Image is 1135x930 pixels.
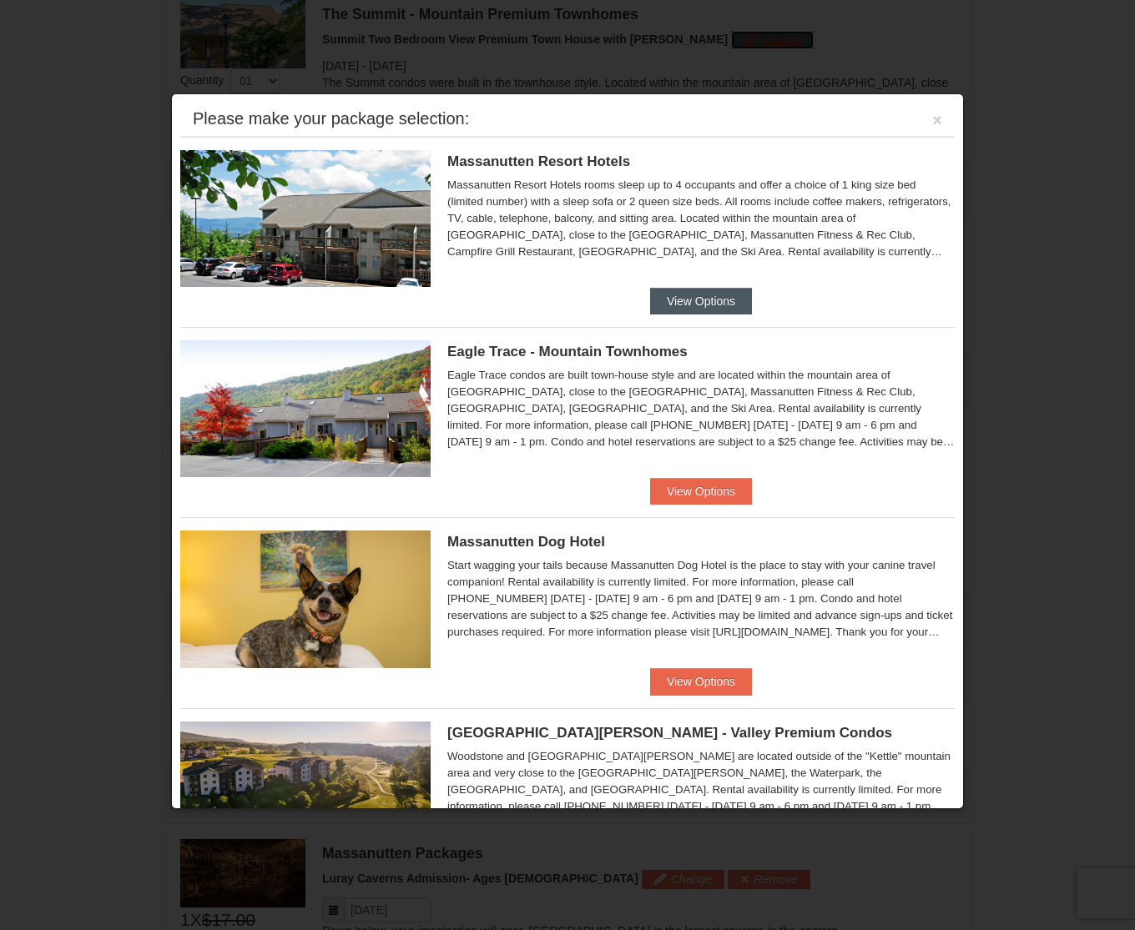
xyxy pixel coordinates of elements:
[447,153,630,169] span: Massanutten Resort Hotels
[180,150,431,287] img: 19219026-1-e3b4ac8e.jpg
[180,340,431,477] img: 19218983-1-9b289e55.jpg
[447,557,955,641] div: Start wagging your tails because Massanutten Dog Hotel is the place to stay with your canine trav...
[650,668,752,695] button: View Options
[447,177,955,260] div: Massanutten Resort Hotels rooms sleep up to 4 occupants and offer a choice of 1 king size bed (li...
[447,534,605,550] span: Massanutten Dog Hotel
[447,748,955,832] div: Woodstone and [GEOGRAPHIC_DATA][PERSON_NAME] are located outside of the "Kettle" mountain area an...
[447,725,892,741] span: [GEOGRAPHIC_DATA][PERSON_NAME] - Valley Premium Condos
[447,367,955,450] div: Eagle Trace condos are built town-house style and are located within the mountain area of [GEOGRA...
[180,721,431,858] img: 19219041-4-ec11c166.jpg
[180,530,431,667] img: 27428181-5-81c892a3.jpg
[932,112,942,128] button: ×
[447,344,688,359] span: Eagle Trace - Mountain Townhomes
[650,478,752,505] button: View Options
[650,288,752,314] button: View Options
[193,110,469,127] div: Please make your package selection:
